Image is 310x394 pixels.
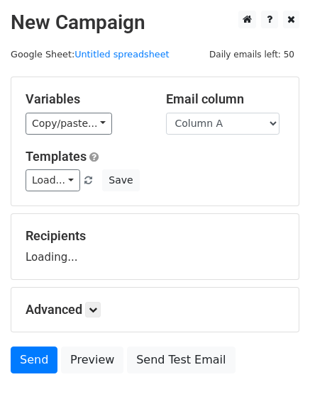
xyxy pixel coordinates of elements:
a: Templates [26,149,87,164]
h5: Advanced [26,302,284,317]
h5: Variables [26,91,145,107]
a: Copy/paste... [26,113,112,135]
span: Daily emails left: 50 [204,47,299,62]
a: Untitled spreadsheet [74,49,169,60]
a: Load... [26,169,80,191]
h5: Email column [166,91,285,107]
h5: Recipients [26,228,284,244]
a: Send Test Email [127,347,235,373]
h2: New Campaign [11,11,299,35]
a: Send [11,347,57,373]
button: Save [102,169,139,191]
div: Loading... [26,228,284,265]
small: Google Sheet: [11,49,170,60]
a: Daily emails left: 50 [204,49,299,60]
a: Preview [61,347,123,373]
